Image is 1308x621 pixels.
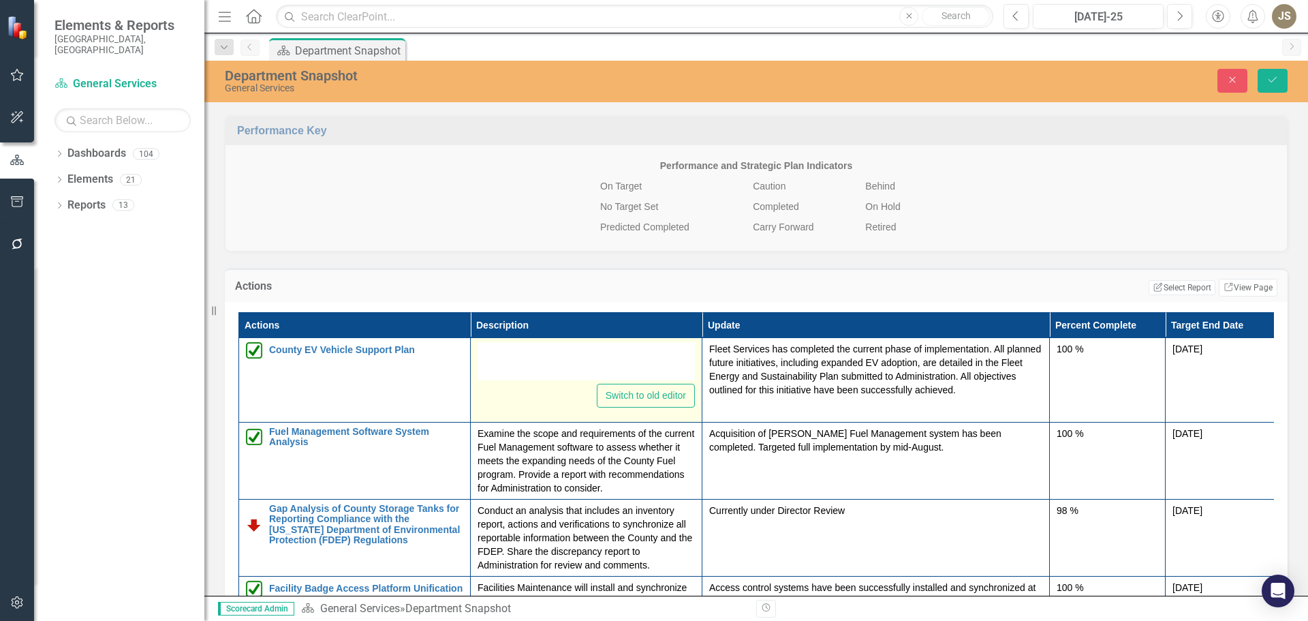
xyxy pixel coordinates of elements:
[7,16,31,40] img: ClearPoint Strategy
[246,342,262,359] img: Completed
[1172,428,1202,439] span: [DATE]
[1172,344,1202,354] span: [DATE]
[709,342,1042,397] p: Fleet Services has completed the current phase of implementation. All planned future initiatives,...
[320,602,400,615] a: General Services
[276,5,993,29] input: Search ClearPoint...
[235,280,467,292] h3: Actions
[1033,4,1164,29] button: [DATE]-25
[922,7,990,26] button: Search
[597,384,695,408] button: Switch to old editor
[67,146,126,162] a: Dashboards
[301,601,746,617] div: »
[295,42,402,59] div: Department Snapshot
[1149,280,1215,295] button: Select Report
[1172,582,1202,593] span: [DATE]
[54,108,191,132] input: Search Below...
[133,148,159,160] div: 104
[1272,4,1296,29] button: JS
[269,345,463,355] a: County EV Vehicle Support Plan
[269,584,463,594] a: Facility Badge Access Platform Unification
[1172,505,1202,516] span: [DATE]
[120,174,142,185] div: 21
[112,200,134,211] div: 13
[1057,504,1158,517] div: 98 %
[1057,342,1158,356] div: 100 %
[1219,279,1277,297] a: View Page
[478,504,695,572] p: Conduct an analysis that includes an inventory report, actions and verifications to synchronize a...
[54,17,191,33] span: Elements & Reports
[1262,575,1294,607] div: Open Intercom Messenger
[218,602,294,616] span: Scorecard Admin
[1057,581,1158,594] div: 100 %
[246,581,262,597] img: Completed
[269,427,463,448] a: Fuel Management Software System Analysis
[405,602,511,615] div: Department Snapshot
[67,198,106,213] a: Reports
[1038,9,1159,25] div: [DATE]-25
[478,427,695,495] p: Examine the scope and requirements of the current Fuel Management software to assess whether it m...
[54,76,191,92] a: General Services
[225,68,821,83] div: Department Snapshot
[709,504,1042,517] p: Currently under Director Review
[54,33,191,56] small: [GEOGRAPHIC_DATA], [GEOGRAPHIC_DATA]
[1057,427,1158,440] div: 100 %
[67,172,113,187] a: Elements
[225,83,821,93] div: General Services
[246,429,262,445] img: Completed
[709,427,1042,454] p: Acquisition of [PERSON_NAME] Fuel Management system has been completed. Targeted full implementat...
[941,10,971,21] span: Search
[269,504,463,546] a: Gap Analysis of County Storage Tanks for Reporting Compliance with the [US_STATE] Department of E...
[246,517,262,533] img: Below Plan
